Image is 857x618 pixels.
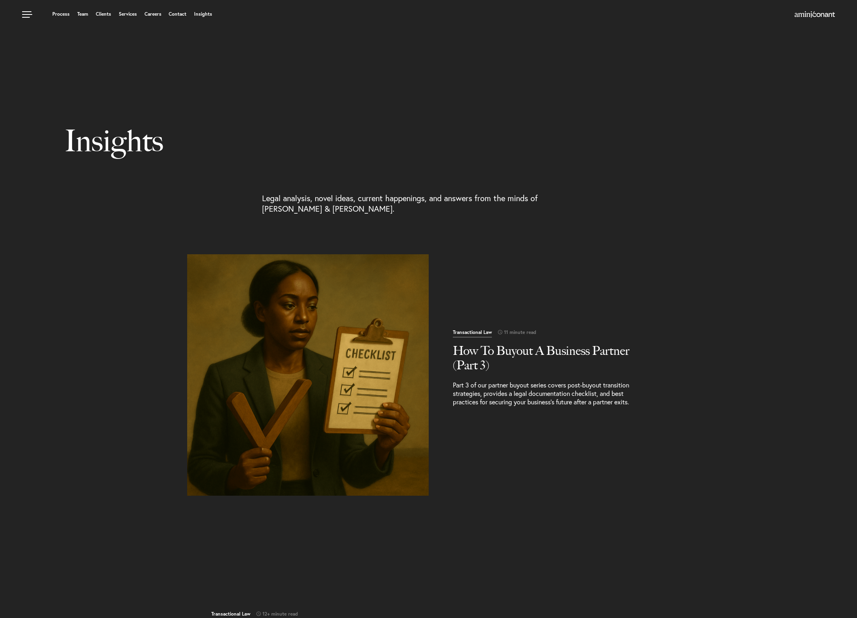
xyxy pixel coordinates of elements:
[77,12,88,16] a: Team
[453,381,646,406] p: Part 3 of our partner buyout series covers post-buyout transition strategies, provides a legal do...
[256,612,261,616] img: icon-time-light.svg
[119,12,137,16] a: Services
[96,12,111,16] a: Clients
[795,12,835,18] a: Home
[250,612,298,616] span: 12+ minute read
[145,12,161,16] a: Careers
[52,12,70,16] a: Process
[187,254,429,496] a: Read More
[795,11,835,18] img: Amini & Conant
[492,330,536,335] span: 11 minute read
[498,330,502,334] img: icon-time-light.svg
[262,193,550,214] p: Legal analysis, novel ideas, current happenings, and answers from the minds of [PERSON_NAME] & [P...
[187,254,429,496] img: post-buyout checklist
[453,344,646,373] h2: How To Buyout A Business Partner (Part 3)
[194,12,212,16] a: Insights
[453,330,492,338] span: Transactional Law
[169,12,186,16] a: Contact
[453,329,646,406] a: Read More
